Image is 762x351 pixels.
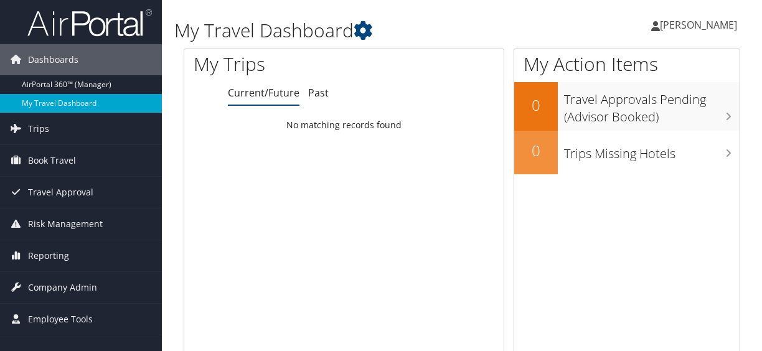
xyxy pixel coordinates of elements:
h3: Trips Missing Hotels [564,139,740,162]
span: Reporting [28,240,69,271]
span: Book Travel [28,145,76,176]
h1: My Travel Dashboard [174,17,558,44]
span: Travel Approval [28,177,93,208]
h3: Travel Approvals Pending (Advisor Booked) [564,85,740,126]
h2: 0 [514,95,558,116]
span: Dashboards [28,44,78,75]
span: Employee Tools [28,304,93,335]
a: 0Travel Approvals Pending (Advisor Booked) [514,82,740,130]
span: [PERSON_NAME] [660,18,737,32]
h2: 0 [514,140,558,161]
h1: My Action Items [514,51,740,77]
span: Risk Management [28,208,103,240]
span: Company Admin [28,272,97,303]
a: Past [308,86,329,100]
a: Current/Future [228,86,299,100]
td: No matching records found [184,114,504,136]
a: 0Trips Missing Hotels [514,131,740,174]
span: Trips [28,113,49,144]
img: airportal-logo.png [27,8,152,37]
h1: My Trips [194,51,361,77]
a: [PERSON_NAME] [651,6,750,44]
